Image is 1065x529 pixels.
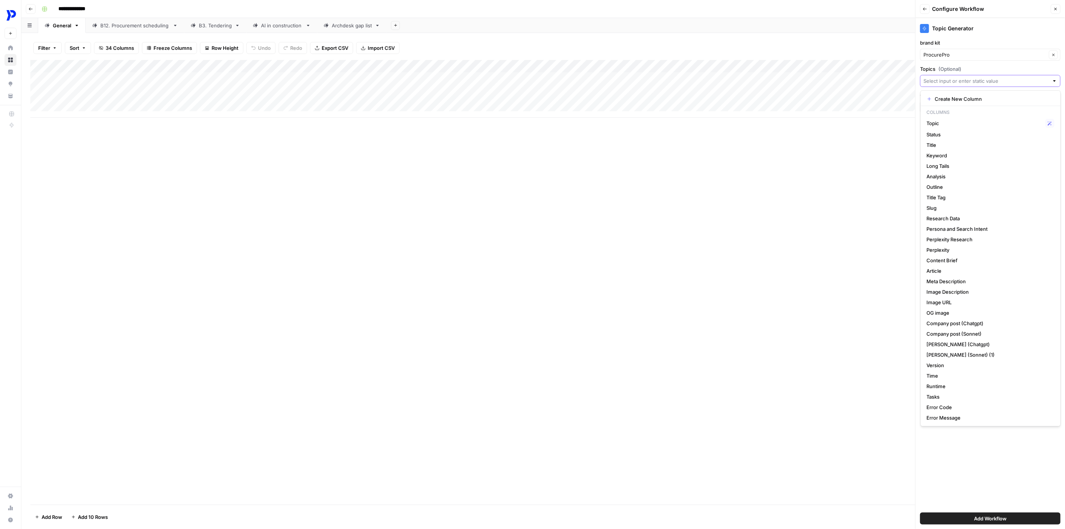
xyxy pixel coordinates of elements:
[279,42,307,54] button: Redo
[927,162,1052,170] span: Long Tails
[106,44,134,52] span: 34 Columns
[927,215,1052,222] span: Research Data
[927,194,1052,201] span: Title Tag
[4,90,16,102] a: Your Data
[927,152,1052,159] span: Keyword
[927,372,1052,380] span: Time
[920,24,1061,33] div: Topic Generator
[154,44,192,52] span: Freeze Columns
[927,393,1052,400] span: Tasks
[70,44,79,52] span: Sort
[927,225,1052,233] span: Persona and Search Intent
[4,42,16,54] a: Home
[927,141,1052,149] span: Title
[53,22,71,29] div: General
[927,204,1052,212] span: Slug
[94,42,139,54] button: 34 Columns
[310,42,353,54] button: Export CSV
[4,78,16,90] a: Opportunities
[927,236,1052,243] span: Perplexity Research
[38,44,50,52] span: Filter
[4,490,16,502] a: Settings
[30,511,67,523] button: Add Row
[212,44,239,52] span: Row Height
[317,18,386,33] a: Archdesk gap list
[927,320,1052,327] span: Company post (Chatgpt)
[332,22,372,29] div: Archdesk gap list
[927,414,1052,421] span: Error Message
[200,42,243,54] button: Row Height
[199,22,232,29] div: B3. Tendering
[4,9,18,22] img: ProcurePro Logo
[927,278,1052,285] span: Meta Description
[65,42,91,54] button: Sort
[356,42,400,54] button: Import CSV
[935,95,1052,103] span: Create New Column
[78,513,108,521] span: Add 10 Rows
[33,42,62,54] button: Filter
[927,299,1052,306] span: Image URL
[927,309,1052,317] span: OG image
[974,515,1007,522] span: Add Workflow
[927,257,1052,264] span: Content Brief
[927,351,1052,359] span: [PERSON_NAME] (Sonnet) (1)
[927,362,1052,369] span: Version
[258,44,271,52] span: Undo
[100,22,170,29] div: B12. Procurement scheduling
[927,383,1052,390] span: Runtime
[246,18,317,33] a: AI in construction
[920,513,1061,525] button: Add Workflow
[4,514,16,526] button: Help + Support
[920,39,1061,46] label: brand kit
[924,108,1058,117] p: Columns
[184,18,246,33] a: B3. Tendering
[322,44,348,52] span: Export CSV
[927,288,1052,296] span: Image Description
[4,6,16,25] button: Workspace: ProcurePro
[938,65,961,73] span: (Optional)
[927,246,1052,254] span: Perplexity
[368,44,395,52] span: Import CSV
[38,18,86,33] a: General
[920,65,1061,73] label: Topics
[927,120,1043,127] span: Topic
[927,131,1052,138] span: Status
[67,511,112,523] button: Add 10 Rows
[927,183,1052,191] span: Outline
[923,51,1047,58] input: ProcurePro
[290,44,302,52] span: Redo
[4,502,16,514] a: Usage
[261,22,303,29] div: AI in construction
[42,513,62,521] span: Add Row
[4,66,16,78] a: Insights
[4,54,16,66] a: Browse
[927,267,1052,275] span: Article
[142,42,197,54] button: Freeze Columns
[923,77,1049,85] input: Select input or enter static value
[927,173,1052,180] span: Analysis
[927,403,1052,411] span: Error Code
[920,91,1061,99] label: GSC Data
[927,330,1052,338] span: Company post (Sonnet)
[927,341,1052,348] span: [PERSON_NAME] (Chatgpt)
[246,42,276,54] button: Undo
[86,18,184,33] a: B12. Procurement scheduling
